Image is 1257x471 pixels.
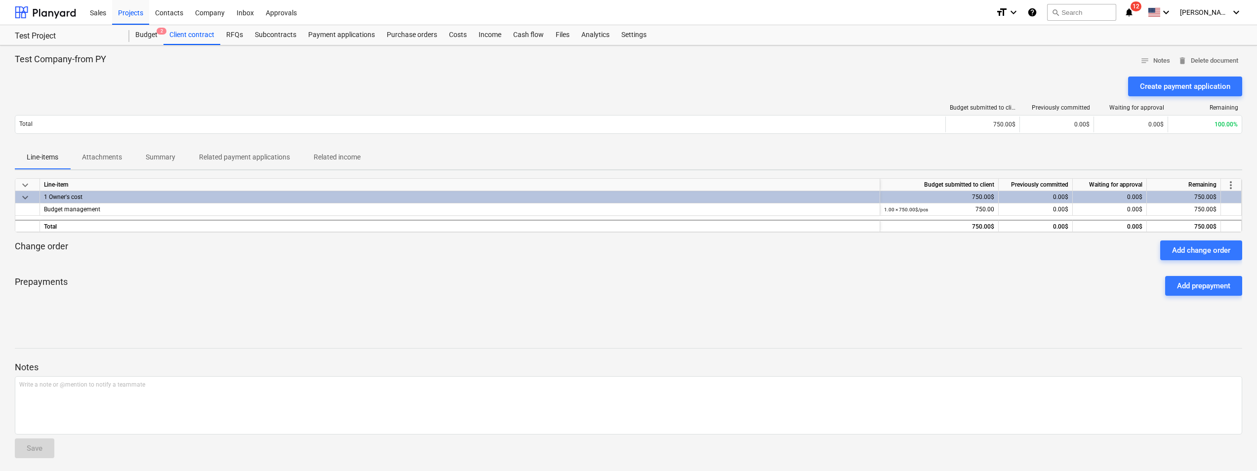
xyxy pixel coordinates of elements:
[884,207,928,212] small: 1.00 × 750.00$ / pcs
[999,191,1073,203] div: 0.00$
[19,179,31,191] span: keyboard_arrow_down
[15,31,118,41] div: Test Project
[999,220,1073,232] div: 0.00$
[40,220,880,232] div: Total
[249,25,302,45] a: Subcontracts
[15,276,68,296] p: Prepayments
[880,179,999,191] div: Budget submitted to client
[1160,240,1242,260] button: Add change order
[575,25,615,45] a: Analytics
[1165,276,1242,296] button: Add prepayment
[1147,203,1221,216] div: 750.00$
[40,179,880,191] div: Line-item
[1178,55,1238,67] span: Delete document
[129,25,163,45] div: Budget
[1147,220,1221,232] div: 750.00$
[1172,244,1230,257] div: Add change order
[129,25,163,45] a: Budget2
[157,28,166,35] span: 2
[146,152,175,162] p: Summary
[1147,191,1221,203] div: 750.00$
[15,53,106,65] p: Test Company-from PY
[615,25,652,45] a: Settings
[1208,424,1257,471] iframe: Chat Widget
[15,361,1242,373] p: Notes
[1177,279,1230,292] div: Add prepayment
[1019,117,1094,132] div: 0.00$
[19,120,33,128] p: Total
[1073,191,1147,203] div: 0.00$
[199,152,290,162] p: Related payment applications
[1140,56,1149,65] span: notes
[1147,179,1221,191] div: Remaining
[1128,77,1242,96] button: Create payment application
[507,25,550,45] a: Cash flow
[15,240,68,260] p: Change order
[884,203,994,216] div: 750.00
[163,25,220,45] a: Client contract
[19,192,31,203] span: keyboard_arrow_down
[880,191,999,203] div: 750.00$
[950,104,1016,111] div: Budget submitted to client
[1174,53,1242,69] button: Delete document
[381,25,443,45] a: Purchase orders
[999,179,1073,191] div: Previously committed
[880,220,999,232] div: 750.00$
[1215,121,1238,128] span: 100.00%
[1024,104,1090,111] div: Previously committed
[44,191,876,203] div: 1 Owner's cost
[82,152,122,162] p: Attachments
[443,25,473,45] a: Costs
[550,25,575,45] a: Files
[1073,220,1147,232] div: 0.00$
[1178,56,1187,65] span: delete
[1148,121,1164,128] span: 0.00$
[1140,80,1230,93] div: Create payment application
[1136,53,1174,69] button: Notes
[473,25,507,45] a: Income
[1098,104,1164,111] div: Waiting for approval
[314,152,361,162] p: Related income
[27,152,58,162] p: Line-items
[999,203,1073,216] div: 0.00$
[1172,104,1238,111] div: Remaining
[44,203,876,215] div: Budget management
[1225,179,1237,191] span: more_vert
[302,25,381,45] a: Payment applications
[220,25,249,45] a: RFQs
[945,117,1019,132] div: 750.00$
[1073,179,1147,191] div: Waiting for approval
[1140,55,1170,67] span: Notes
[1073,203,1147,216] div: 0.00$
